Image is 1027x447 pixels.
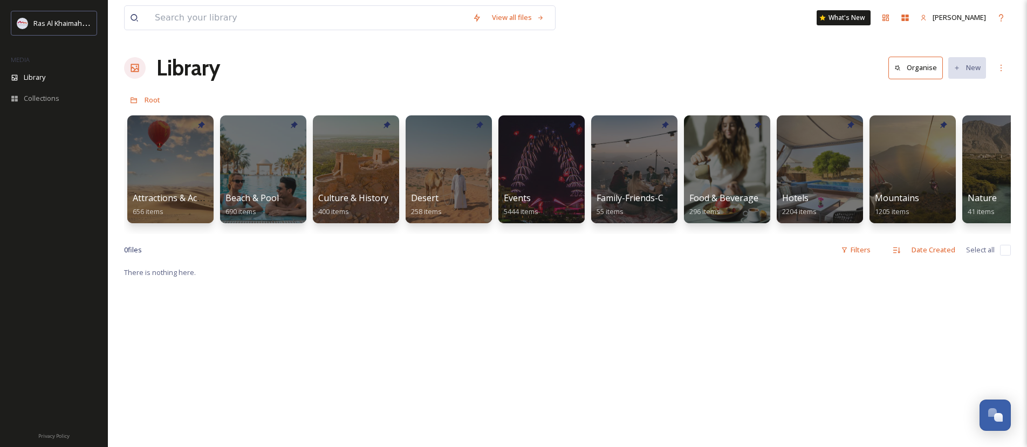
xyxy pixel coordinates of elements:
span: Library [24,72,45,82]
a: Family-Friends-Couple-Solo55 items [597,193,708,216]
span: Culture & History [318,192,388,204]
span: Events [504,192,531,204]
span: 0 file s [124,245,142,255]
span: Desert [411,192,439,204]
button: Organise [888,57,943,79]
span: 41 items [968,207,995,216]
button: New [948,57,986,78]
a: Organise [888,57,948,79]
a: Privacy Policy [38,429,70,442]
span: 5444 items [504,207,538,216]
span: MEDIA [11,56,30,64]
span: Ras Al Khaimah Tourism Development Authority [33,18,186,28]
div: Date Created [906,239,961,260]
span: 656 items [133,207,163,216]
span: Hotels [782,192,809,204]
span: 296 items [689,207,720,216]
input: Search your library [149,6,467,30]
img: Logo_RAKTDA_RGB-01.png [17,18,28,29]
a: Food & Beverage296 items [689,193,758,216]
span: There is nothing here. [124,267,196,277]
button: Open Chat [980,400,1011,431]
a: Culture & History400 items [318,193,388,216]
span: 690 items [225,207,256,216]
span: 1205 items [875,207,909,216]
a: Nature41 items [968,193,997,216]
span: 258 items [411,207,442,216]
a: What's New [817,10,871,25]
a: Attractions & Activities656 items [133,193,223,216]
span: 2204 items [782,207,817,216]
span: Select all [966,245,995,255]
span: Root [145,95,160,105]
span: Family-Friends-Couple-Solo [597,192,708,204]
span: Beach & Pool [225,192,279,204]
a: [PERSON_NAME] [915,7,991,28]
span: 400 items [318,207,349,216]
span: 55 items [597,207,624,216]
div: Filters [836,239,876,260]
a: Events5444 items [504,193,538,216]
a: Hotels2204 items [782,193,817,216]
a: View all files [487,7,550,28]
a: Root [145,93,160,106]
span: Mountains [875,192,919,204]
span: [PERSON_NAME] [933,12,986,22]
span: Collections [24,93,59,104]
a: Library [156,52,220,84]
span: Food & Beverage [689,192,758,204]
span: Nature [968,192,997,204]
a: Beach & Pool690 items [225,193,279,216]
span: Attractions & Activities [133,192,223,204]
span: Privacy Policy [38,432,70,439]
a: Mountains1205 items [875,193,919,216]
a: Desert258 items [411,193,442,216]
